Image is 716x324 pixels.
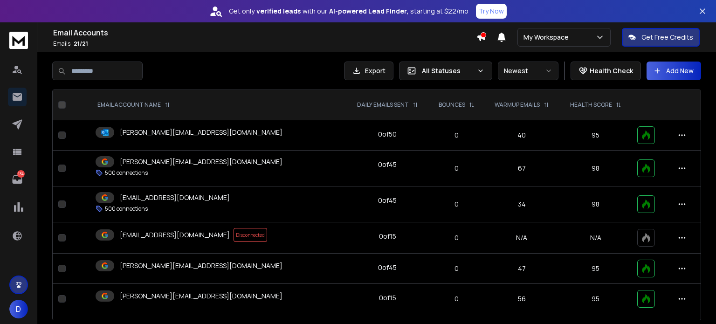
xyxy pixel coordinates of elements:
[647,62,701,80] button: Add New
[8,170,27,189] a: 134
[434,131,479,140] p: 0
[53,27,476,38] h1: Email Accounts
[434,294,479,303] p: 0
[329,7,408,16] strong: AI-powered Lead Finder,
[344,62,393,80] button: Export
[476,4,507,19] button: Try Now
[560,120,632,151] td: 95
[97,101,170,109] div: EMAIL ACCOUNT NAME
[378,196,397,205] div: 0 of 45
[434,233,479,242] p: 0
[565,233,626,242] p: N/A
[434,264,479,273] p: 0
[9,32,28,49] img: logo
[495,101,540,109] p: WARMUP EMAILS
[379,232,396,241] div: 0 of 15
[357,101,409,109] p: DAILY EMAILS SENT
[74,40,88,48] span: 21 / 21
[560,284,632,314] td: 95
[479,7,504,16] p: Try Now
[523,33,572,42] p: My Workspace
[379,293,396,303] div: 0 of 15
[256,7,301,16] strong: verified leads
[105,205,148,213] p: 500 connections
[120,157,282,166] p: [PERSON_NAME][EMAIL_ADDRESS][DOMAIN_NAME]
[120,261,282,270] p: [PERSON_NAME][EMAIL_ADDRESS][DOMAIN_NAME]
[484,254,559,284] td: 47
[434,164,479,173] p: 0
[560,151,632,186] td: 98
[422,66,473,76] p: All Statuses
[9,300,28,318] button: D
[53,40,476,48] p: Emails :
[641,33,693,42] p: Get Free Credits
[560,254,632,284] td: 95
[570,101,612,109] p: HEALTH SCORE
[498,62,558,80] button: Newest
[590,66,633,76] p: Health Check
[378,263,397,272] div: 0 of 45
[560,186,632,222] td: 98
[17,170,25,178] p: 134
[439,101,465,109] p: BOUNCES
[120,230,230,240] p: [EMAIL_ADDRESS][DOMAIN_NAME]
[484,151,559,186] td: 67
[484,186,559,222] td: 34
[484,284,559,314] td: 56
[234,228,267,242] span: Disconnected
[105,169,148,177] p: 500 connections
[571,62,641,80] button: Health Check
[229,7,468,16] p: Get only with our starting at $22/mo
[484,222,559,254] td: N/A
[378,130,397,139] div: 0 of 50
[378,160,397,169] div: 0 of 45
[622,28,700,47] button: Get Free Credits
[484,120,559,151] td: 40
[120,193,230,202] p: [EMAIL_ADDRESS][DOMAIN_NAME]
[120,291,282,301] p: [PERSON_NAME][EMAIL_ADDRESS][DOMAIN_NAME]
[120,128,282,137] p: [PERSON_NAME][EMAIL_ADDRESS][DOMAIN_NAME]
[434,200,479,209] p: 0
